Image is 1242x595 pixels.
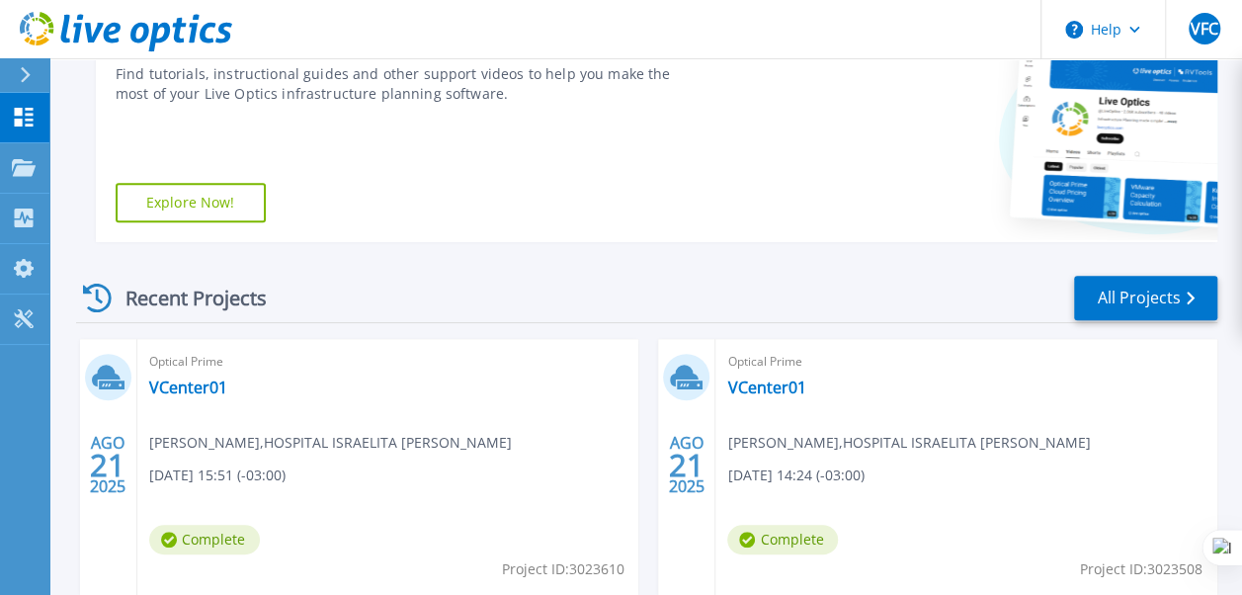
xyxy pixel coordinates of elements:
[149,465,286,486] span: [DATE] 15:51 (-03:00)
[727,465,864,486] span: [DATE] 14:24 (-03:00)
[1080,558,1202,580] span: Project ID: 3023508
[668,429,705,501] div: AGO 2025
[149,432,512,454] span: [PERSON_NAME] , HOSPITAL ISRAELITA [PERSON_NAME]
[727,432,1090,454] span: [PERSON_NAME] , HOSPITAL ISRAELITA [PERSON_NAME]
[1190,21,1217,37] span: VFC
[149,351,627,373] span: Optical Prime
[149,525,260,554] span: Complete
[1074,276,1217,320] a: All Projects
[501,558,623,580] span: Project ID: 3023610
[116,183,266,222] a: Explore Now!
[116,64,699,104] div: Find tutorials, instructional guides and other support videos to help you make the most of your L...
[727,378,805,397] a: VCenter01
[669,457,704,473] span: 21
[76,274,293,322] div: Recent Projects
[90,457,125,473] span: 21
[89,429,126,501] div: AGO 2025
[727,351,1205,373] span: Optical Prime
[149,378,227,397] a: VCenter01
[727,525,838,554] span: Complete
